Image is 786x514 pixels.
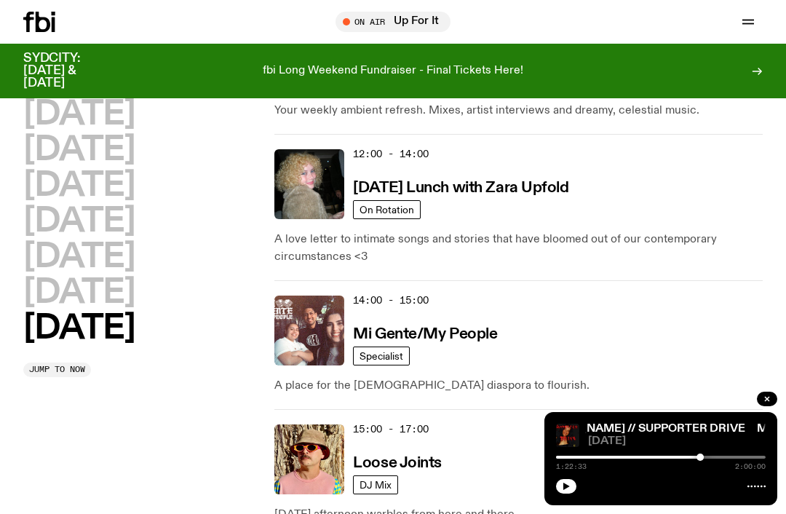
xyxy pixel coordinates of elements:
[450,423,745,435] a: Mornings with [PERSON_NAME] // SUPPORTER DRIVE
[353,475,398,494] a: DJ Mix
[23,98,135,131] button: [DATE]
[353,453,442,471] a: Loose Joints
[274,424,344,494] img: Tyson stands in front of a paperbark tree wearing orange sunglasses, a suede bucket hat and a pin...
[735,463,766,470] span: 2:00:00
[336,12,450,32] button: On AirUp For It
[274,102,763,119] p: Your weekly ambient refresh. Mixes, artist interviews and dreamy, celestial music.
[353,456,442,471] h3: Loose Joints
[23,312,135,345] button: [DATE]
[353,178,568,196] a: [DATE] Lunch with Zara Upfold
[360,479,392,490] span: DJ Mix
[274,231,763,266] p: A love letter to intimate songs and stories that have bloomed out of our contemporary circumstanc...
[556,463,587,470] span: 1:22:33
[353,347,410,365] a: Specialist
[23,277,135,309] button: [DATE]
[353,293,429,307] span: 14:00 - 15:00
[23,134,135,167] button: [DATE]
[274,377,763,395] p: A place for the [DEMOGRAPHIC_DATA] diaspora to flourish.
[263,65,523,78] p: fbi Long Weekend Fundraiser - Final Tickets Here!
[353,324,497,342] a: Mi Gente/My People
[23,363,91,377] button: Jump to now
[23,170,135,202] button: [DATE]
[23,52,116,90] h3: SYDCITY: [DATE] & [DATE]
[353,327,497,342] h3: Mi Gente/My People
[353,147,429,161] span: 12:00 - 14:00
[23,205,135,238] button: [DATE]
[588,436,766,447] span: [DATE]
[353,422,429,436] span: 15:00 - 17:00
[360,350,403,361] span: Specialist
[360,204,414,215] span: On Rotation
[353,181,568,196] h3: [DATE] Lunch with Zara Upfold
[274,149,344,219] img: A digital camera photo of Zara looking to her right at the camera, smiling. She is wearing a ligh...
[23,241,135,274] button: [DATE]
[353,200,421,219] a: On Rotation
[29,365,85,373] span: Jump to now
